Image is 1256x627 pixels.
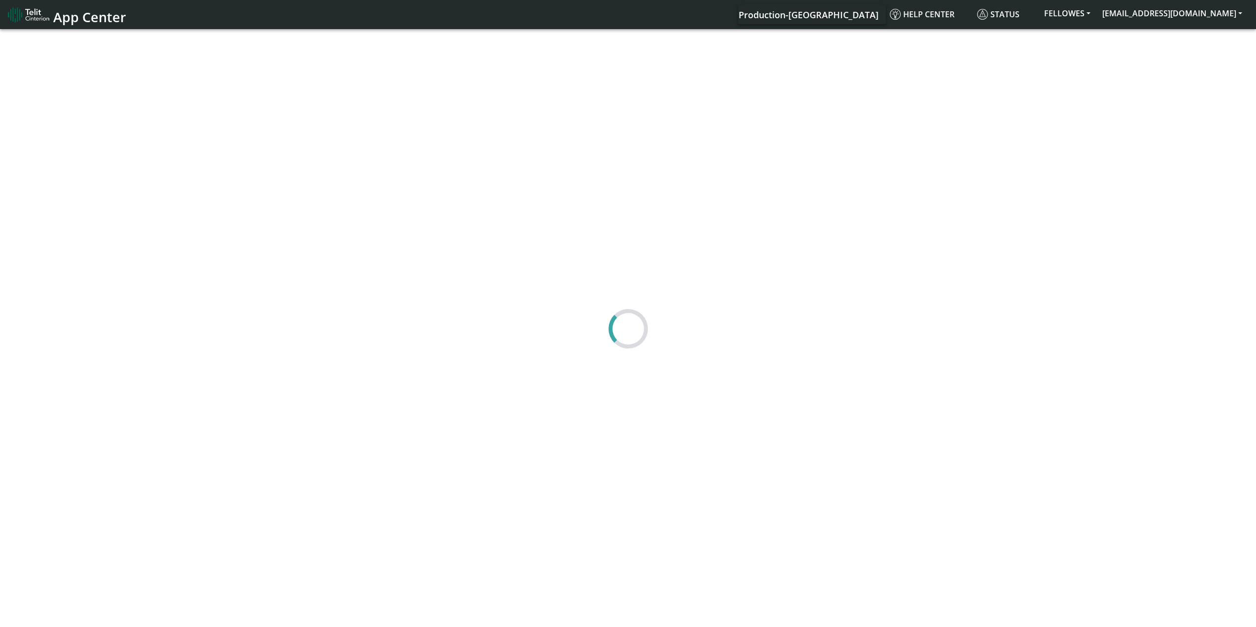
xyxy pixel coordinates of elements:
[8,4,125,25] a: App Center
[890,9,901,20] img: knowledge.svg
[1038,4,1096,22] button: FELLOWES
[738,4,878,24] a: Your current platform instance
[1096,4,1248,22] button: [EMAIL_ADDRESS][DOMAIN_NAME]
[977,9,988,20] img: status.svg
[890,9,954,20] span: Help center
[973,4,1038,24] a: Status
[977,9,1019,20] span: Status
[886,4,973,24] a: Help center
[739,9,879,21] span: Production-[GEOGRAPHIC_DATA]
[8,7,49,23] img: logo-telit-cinterion-gw-new.png
[53,8,126,26] span: App Center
